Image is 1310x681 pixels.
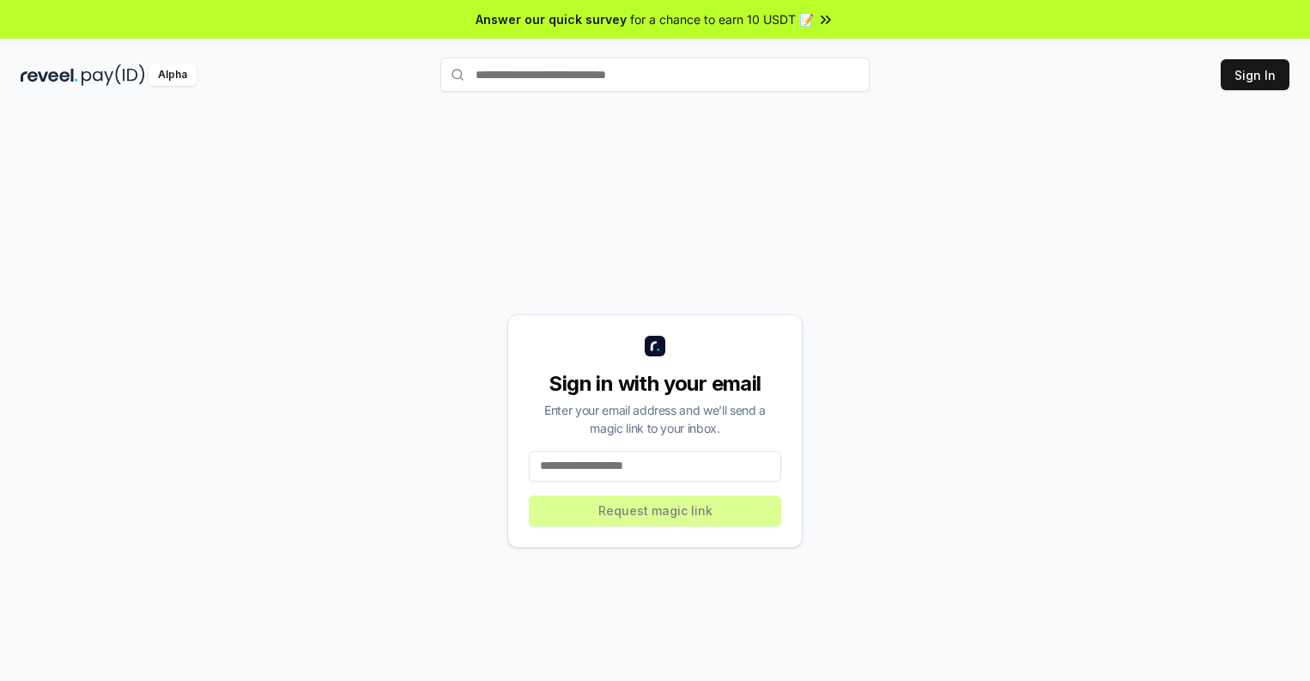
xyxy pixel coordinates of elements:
[476,10,627,28] span: Answer our quick survey
[645,336,665,356] img: logo_small
[82,64,145,86] img: pay_id
[21,64,78,86] img: reveel_dark
[529,370,781,398] div: Sign in with your email
[529,401,781,437] div: Enter your email address and we’ll send a magic link to your inbox.
[1221,59,1289,90] button: Sign In
[630,10,814,28] span: for a chance to earn 10 USDT 📝
[149,64,197,86] div: Alpha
